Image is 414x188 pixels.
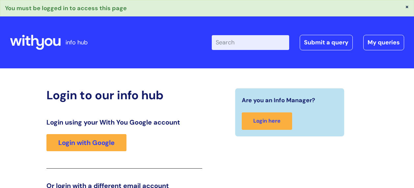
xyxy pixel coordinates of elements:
[46,134,126,151] a: Login with Google
[212,35,289,50] input: Search
[300,35,353,50] a: Submit a query
[46,88,202,102] h2: Login to our info hub
[46,118,202,126] h3: Login using your With You Google account
[242,112,292,130] a: Login here
[66,37,88,48] p: info hub
[363,35,404,50] a: My queries
[405,4,409,10] button: ×
[242,95,315,106] span: Are you an Info Manager?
